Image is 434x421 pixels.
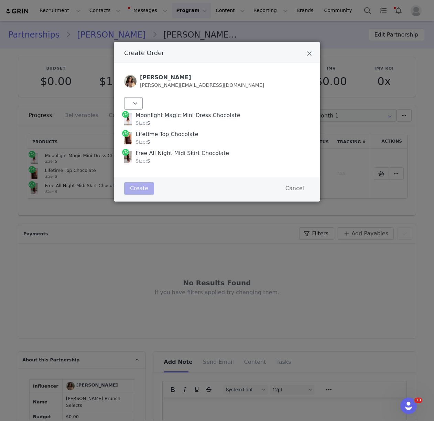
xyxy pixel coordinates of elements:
[114,42,320,202] div: Create Order
[124,132,132,144] img: white-fox-lifetime-top-dark-chocolate.21.8.25.03.jpg
[135,139,150,145] span: S
[400,398,417,414] iframe: Intercom live chat
[135,130,198,138] div: Lifetime Top Chocolate
[414,398,422,403] span: 13
[135,139,147,145] span: Size:
[6,6,238,13] body: Rich Text Area. Press ALT-0 for help.
[280,182,310,195] button: Cancel
[124,151,132,163] img: white-fox-lifetime-top-dark-chocolate-free-all-night-midi-skirt-dark-chocolate.21.8.25.02.jpg
[135,158,147,164] span: Size:
[135,158,150,164] span: S
[135,149,229,157] div: Free All Night Midi Skirt Chocolate
[124,182,154,195] button: Create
